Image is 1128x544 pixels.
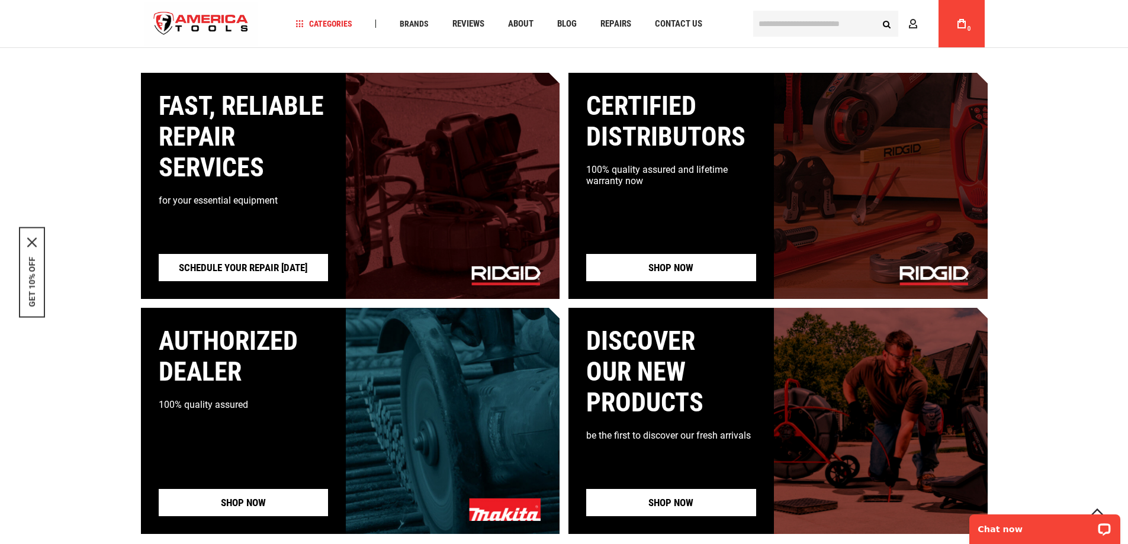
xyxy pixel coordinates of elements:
img: America Tools [144,2,259,46]
div: Discover our new products [586,326,756,418]
button: Close [27,237,37,247]
a: Categories [290,16,358,32]
a: Shop now [159,489,329,516]
button: Search [876,12,898,35]
a: Contact Us [650,16,708,32]
a: Repairs [595,16,637,32]
a: Shop now [586,254,756,281]
div: Fast, reliable repair services [159,91,329,183]
div: for your essential equipment [159,195,329,206]
a: Schedule your repair [DATE] [159,254,329,281]
a: Brands [394,16,434,32]
span: Categories [295,20,352,28]
span: Reviews [452,20,484,28]
a: Blog [552,16,582,32]
div: be the first to discover our fresh arrivals [586,430,756,441]
svg: close icon [27,237,37,247]
iframe: LiveChat chat widget [962,507,1128,544]
a: Reviews [447,16,490,32]
span: 0 [968,25,971,32]
span: Brands [400,20,429,28]
div: Certified distributors [586,91,756,152]
span: Contact Us [655,20,702,28]
div: 100% quality assured [159,399,329,410]
span: Blog [557,20,577,28]
span: About [508,20,534,28]
span: Repairs [600,20,631,28]
div: 100% quality assured and lifetime warranty now [586,164,756,186]
div: Authorized dealer [159,326,329,387]
a: About [503,16,539,32]
a: store logo [144,2,259,46]
a: Shop now [586,489,756,516]
button: GET 10% OFF [27,256,37,307]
